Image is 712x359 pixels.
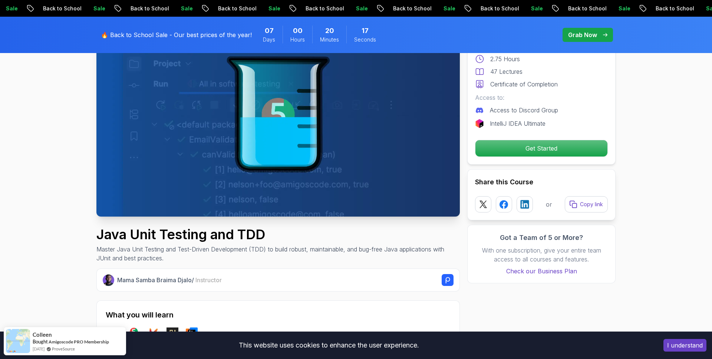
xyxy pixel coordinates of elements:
[663,339,706,352] button: Accept cookies
[265,26,274,36] span: 7 Days
[475,177,608,187] h2: Share this Course
[263,36,275,43] span: Days
[325,26,334,36] span: 20 Minutes
[568,30,597,39] p: Grab Now
[96,227,460,242] h1: Java Unit Testing and TDD
[475,93,608,102] p: Access to:
[320,36,339,43] span: Minutes
[475,233,608,243] h3: Got a Team of 5 or More?
[562,5,613,12] p: Back to School
[580,201,603,208] p: Copy link
[490,55,520,63] p: 2.75 Hours
[490,119,545,128] p: IntelliJ IDEA Ultimate
[475,246,608,264] p: With one subscription, give your entire team access to all courses and features.
[475,5,525,12] p: Back to School
[546,200,552,209] p: or
[106,310,451,320] h2: What you will learn
[263,5,286,12] p: Sale
[490,80,558,89] p: Certificate of Completion
[147,327,159,339] img: maven logo
[565,196,608,213] button: Copy link
[475,119,484,128] img: jetbrains logo
[96,245,460,263] p: Master Java Unit Testing and Test-Driven Development (TDD) to build robust, maintainable, and bug...
[49,339,109,345] a: Amigoscode PRO Membership
[212,5,263,12] p: Back to School
[475,267,608,276] a: Check our Business Plan
[362,26,369,36] span: 17 Seconds
[103,274,114,286] img: Nelson Djalo
[33,332,52,338] span: Colleen
[293,26,303,36] span: 0 Hours
[6,329,30,353] img: provesource social proof notification image
[125,5,175,12] p: Back to School
[475,140,607,157] p: Get Started
[490,106,558,115] p: Access to Discord Group
[490,67,523,76] p: 47 Lectures
[475,140,608,157] button: Get Started
[175,5,199,12] p: Sale
[101,30,252,39] p: 🔥 Back to School Sale - Our best prices of the year!
[525,5,549,12] p: Sale
[438,5,461,12] p: Sale
[650,5,700,12] p: Back to School
[128,327,140,339] img: junit logo
[350,5,374,12] p: Sale
[117,276,222,284] p: Mama Samba Braima Djalo /
[33,339,48,345] span: Bought
[88,5,111,12] p: Sale
[195,276,222,284] span: Instructor
[186,327,198,339] img: intellij logo
[33,346,44,352] span: [DATE]
[354,36,376,43] span: Seconds
[37,5,88,12] p: Back to School
[52,346,75,352] a: ProveSource
[300,5,350,12] p: Back to School
[96,12,460,217] img: java-unit-testing_thumbnail
[6,337,652,353] div: This website uses cookies to enhance the user experience.
[613,5,636,12] p: Sale
[387,5,438,12] p: Back to School
[167,327,178,339] img: assertj logo
[290,36,305,43] span: Hours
